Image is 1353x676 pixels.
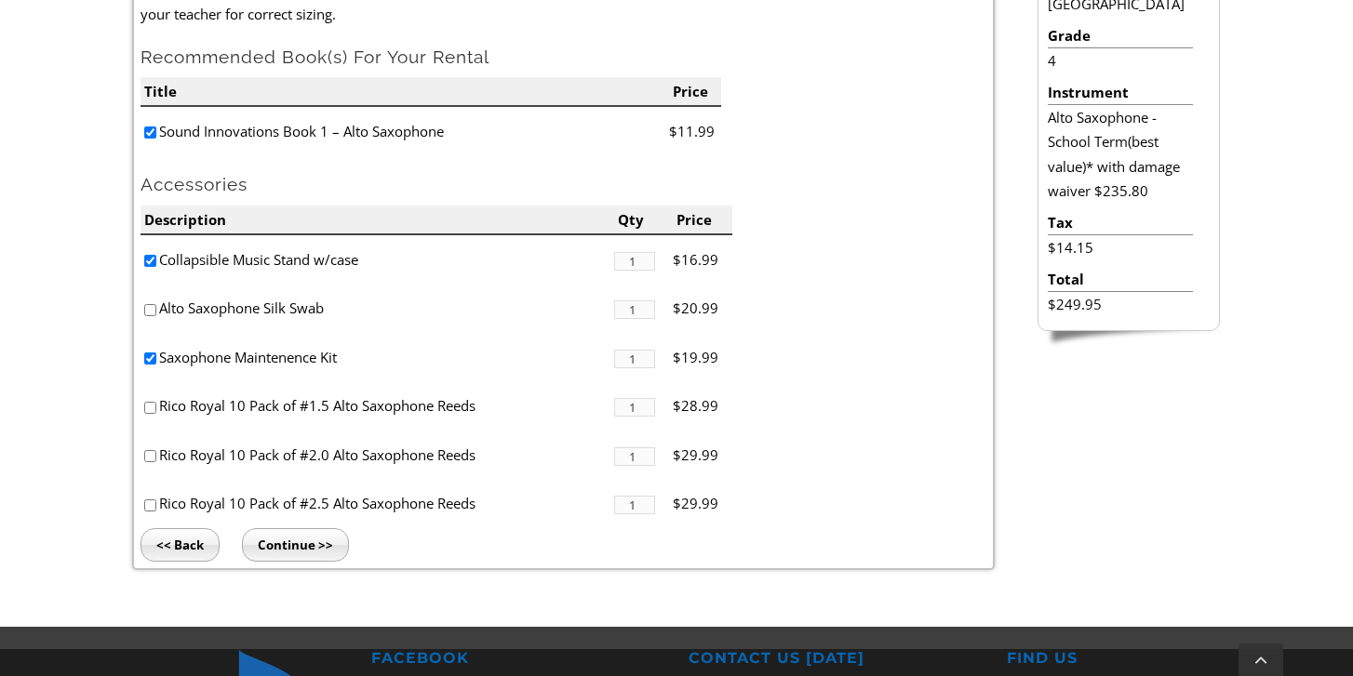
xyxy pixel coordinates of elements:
li: 4 [1048,48,1192,73]
li: $249.95 [1048,292,1192,316]
li: Alto Saxophone - School Term(best value)* with damage waiver $235.80 [1048,105,1192,203]
h2: CONTACT US [DATE] [689,649,982,669]
h2: Recommended Book(s) For Your Rental [141,46,985,69]
li: Tax [1048,210,1192,235]
li: $20.99 [673,284,732,333]
li: $28.99 [673,381,732,431]
input: << Back [141,528,220,562]
li: Saxophone Maintenence Kit [141,333,613,382]
h2: FIND US [1007,649,1300,669]
input: Continue >> [242,528,349,562]
li: Rico Royal 10 Pack of #2.5 Alto Saxophone Reeds [141,479,613,528]
li: Qty [614,205,674,235]
li: Collapsible Music Stand w/case [141,235,613,285]
img: sidebar-footer.png [1038,331,1220,348]
li: Sound Innovations Book 1 – Alto Saxophone [141,107,668,156]
li: Price [673,205,732,235]
li: Rico Royal 10 Pack of #2.0 Alto Saxophone Reeds [141,431,613,480]
h2: Accessories [141,173,985,196]
li: Title [141,77,668,107]
li: $14.15 [1048,235,1192,259]
h2: FACEBOOK [371,649,664,669]
li: $11.99 [669,107,722,156]
li: $29.99 [673,479,732,528]
li: $29.99 [673,431,732,480]
li: Description [141,205,613,235]
li: Grade [1048,23,1192,48]
li: Alto Saxophone Silk Swab [141,284,613,333]
li: Price [669,77,722,107]
li: Instrument [1048,80,1192,105]
li: $16.99 [673,235,732,285]
li: Rico Royal 10 Pack of #1.5 Alto Saxophone Reeds [141,381,613,431]
li: Total [1048,267,1192,292]
li: $19.99 [673,333,732,382]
